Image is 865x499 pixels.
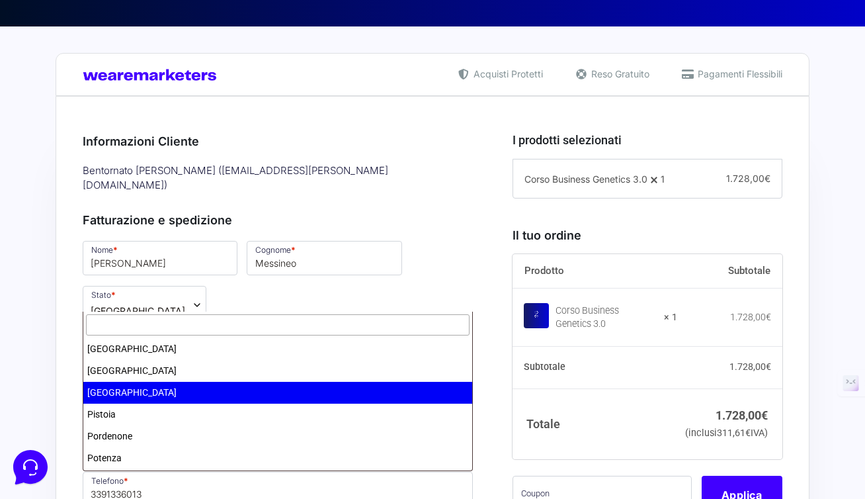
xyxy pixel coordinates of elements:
[63,74,90,101] img: dark
[11,11,222,32] h2: Ciao da Marketers 👋
[524,303,549,328] img: Corso Business Genetics 3.0
[86,119,195,130] span: Inizia una conversazione
[513,347,677,389] th: Subtotale
[83,404,472,426] li: Pistoia
[141,164,243,175] a: Apri Centro Assistenza
[21,164,103,175] span: Trova una risposta
[513,131,782,149] h3: I prodotti selezionati
[726,173,770,184] span: 1.728,00
[766,312,771,322] span: €
[556,304,655,331] div: Corso Business Genetics 3.0
[21,53,112,64] span: Le tue conversazioni
[11,447,50,487] iframe: Customerly Messenger Launcher
[21,111,243,138] button: Inizia una conversazione
[661,173,665,185] span: 1
[685,428,768,439] small: (inclusi IVA)
[114,396,150,408] p: Messaggi
[513,254,677,289] th: Prodotto
[92,377,173,408] button: Messaggi
[83,469,472,491] li: [GEOGRAPHIC_DATA]
[729,361,771,372] bdi: 1.728,00
[30,193,216,206] input: Cerca un articolo...
[716,408,768,422] bdi: 1.728,00
[83,338,472,360] li: [GEOGRAPHIC_DATA]
[11,377,92,408] button: Home
[664,311,677,324] strong: × 1
[40,396,62,408] p: Home
[83,426,472,447] li: Pordenone
[766,361,771,372] span: €
[694,67,782,81] span: Pagamenti Flessibili
[730,312,771,322] bdi: 1.728,00
[764,173,770,184] span: €
[204,396,223,408] p: Aiuto
[91,304,185,318] span: Italia
[83,382,472,404] li: [GEOGRAPHIC_DATA]
[83,286,206,324] span: Stato
[745,428,751,439] span: €
[677,254,782,289] th: Subtotale
[588,67,649,81] span: Reso Gratuito
[761,408,768,422] span: €
[717,428,751,439] span: 311,61
[513,226,782,244] h3: Il tuo ordine
[524,173,647,185] span: Corso Business Genetics 3.0
[83,360,472,382] li: [GEOGRAPHIC_DATA]
[247,241,401,275] input: Cognome *
[83,132,473,150] h3: Informazioni Cliente
[470,67,543,81] span: Acquisti Protetti
[78,160,477,197] div: Bentornato [PERSON_NAME] ( [EMAIL_ADDRESS][PERSON_NAME][DOMAIN_NAME] )
[21,74,48,101] img: dark
[83,447,472,469] li: Potenza
[42,74,69,101] img: dark
[83,211,473,229] h3: Fatturazione e spedizione
[513,388,677,459] th: Totale
[173,377,254,408] button: Aiuto
[83,241,237,275] input: Nome *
